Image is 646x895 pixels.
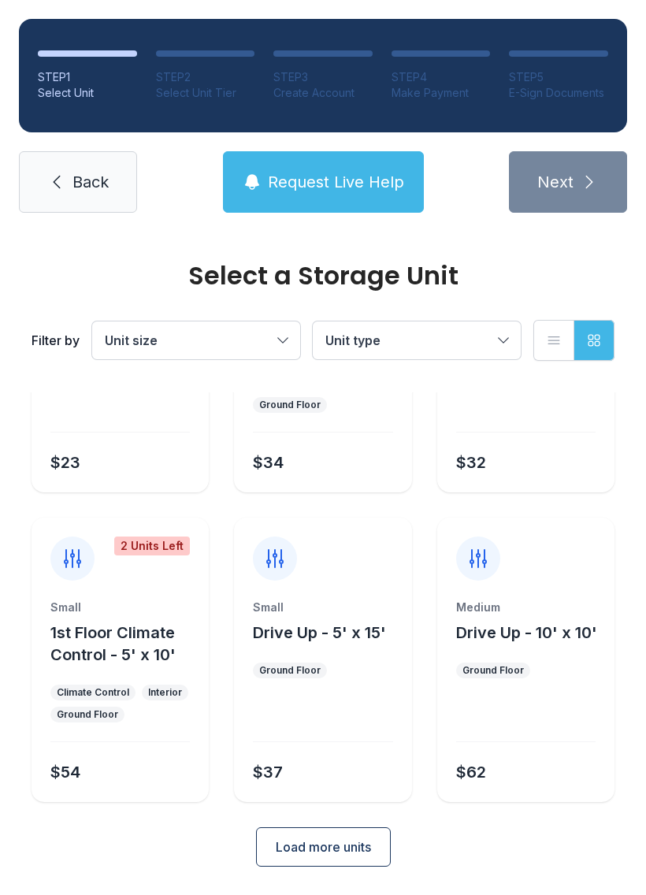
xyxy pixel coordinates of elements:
div: Interior [148,686,182,699]
div: $23 [50,451,80,473]
div: $34 [253,451,284,473]
div: 2 Units Left [114,537,190,555]
div: Ground Floor [57,708,118,721]
div: Filter by [32,331,80,350]
button: Drive Up - 10' x 10' [456,622,597,644]
div: STEP 4 [392,69,491,85]
div: Small [253,600,392,615]
div: Medium [456,600,596,615]
div: STEP 2 [156,69,255,85]
div: STEP 5 [509,69,608,85]
span: Back [72,171,109,193]
span: Request Live Help [268,171,404,193]
span: Drive Up - 5' x 15' [253,623,386,642]
div: Select a Storage Unit [32,263,614,288]
div: Create Account [273,85,373,101]
div: $32 [456,451,486,473]
div: Ground Floor [259,664,321,677]
div: Select Unit Tier [156,85,255,101]
span: Unit size [105,332,158,348]
button: Drive Up - 5' x 15' [253,622,386,644]
div: $54 [50,761,80,783]
div: Climate Control [57,686,129,699]
div: STEP 1 [38,69,137,85]
div: $37 [253,761,283,783]
button: 1st Floor Climate Control - 5' x 10' [50,622,202,666]
span: Drive Up - 10' x 10' [456,623,597,642]
div: Ground Floor [259,399,321,411]
div: Ground Floor [462,664,524,677]
div: E-Sign Documents [509,85,608,101]
span: Unit type [325,332,381,348]
span: Load more units [276,837,371,856]
button: Unit size [92,321,300,359]
span: 1st Floor Climate Control - 5' x 10' [50,623,176,664]
div: STEP 3 [273,69,373,85]
div: Select Unit [38,85,137,101]
button: Unit type [313,321,521,359]
div: Make Payment [392,85,491,101]
div: Small [50,600,190,615]
div: $62 [456,761,486,783]
span: Next [537,171,574,193]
